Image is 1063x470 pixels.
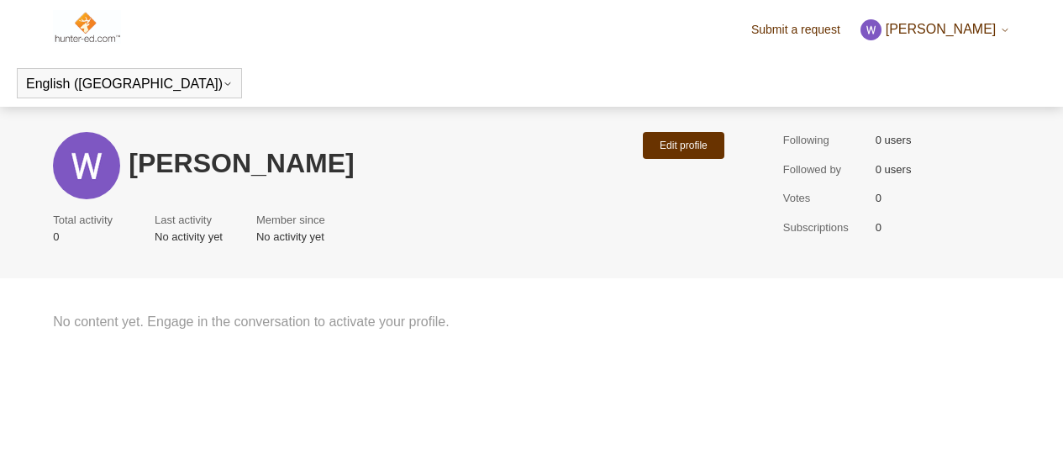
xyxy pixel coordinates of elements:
[876,161,912,178] span: 0 users
[155,229,223,246] span: No activity yet
[256,212,325,229] span: Member since
[876,219,881,236] span: 0
[886,22,997,36] span: [PERSON_NAME]
[643,132,724,159] button: Edit profile
[783,219,867,236] span: Subscriptions
[53,312,733,332] span: No content yet. Engage in the conversation to activate your profile.
[26,77,233,92] button: English ([GEOGRAPHIC_DATA])
[129,153,634,174] h1: [PERSON_NAME]
[751,21,857,39] a: Submit a request
[53,212,113,229] span: Total activity
[155,212,214,229] span: Last activity
[256,229,334,246] span: No activity yet
[783,190,867,207] span: Votes
[876,190,881,207] span: 0
[876,132,912,149] span: 0 users
[783,132,867,149] span: Following
[860,19,1010,40] button: [PERSON_NAME]
[783,161,867,178] span: Followed by
[53,229,121,246] span: 0
[53,10,121,44] img: Hunter-Ed Help Center home page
